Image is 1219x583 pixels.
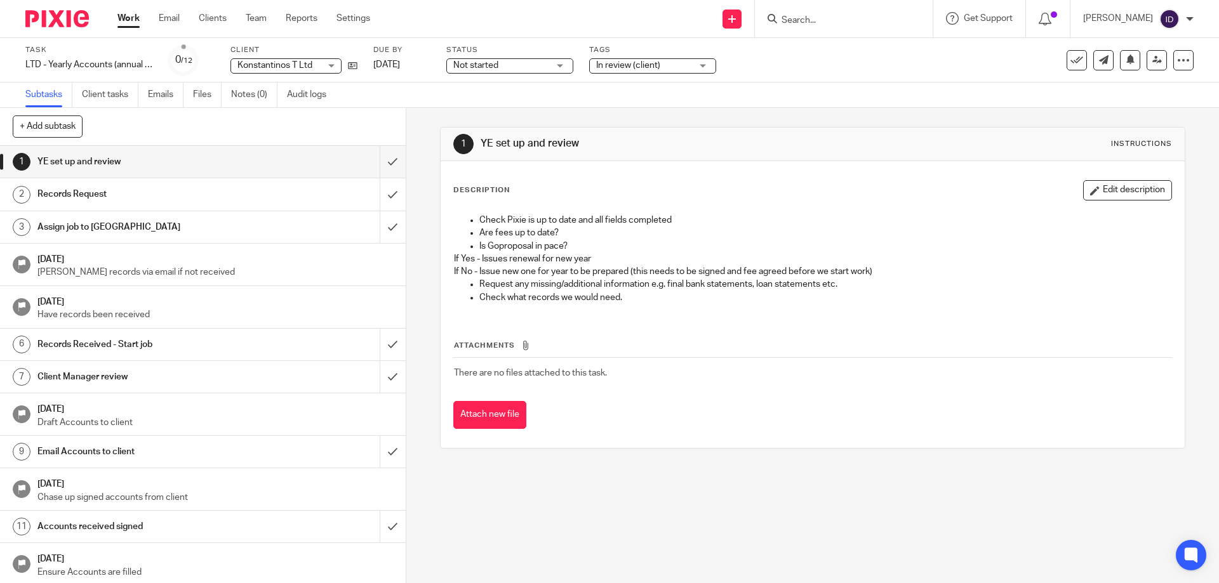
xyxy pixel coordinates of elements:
p: [PERSON_NAME] records via email if not received [37,266,393,278]
h1: Email Accounts to client [37,442,257,461]
p: Are fees up to date? [479,226,1171,239]
label: Client [230,45,357,55]
a: Work [117,12,140,25]
a: Client tasks [82,82,138,107]
a: Emails [148,82,183,107]
p: Ensure Accounts are filled [37,566,393,579]
p: Description [453,185,510,195]
label: Tags [589,45,716,55]
h1: YE set up and review [37,152,257,171]
div: LTD - Yearly Accounts (annual job) [25,58,152,71]
a: Team [246,12,267,25]
span: There are no files attached to this task. [454,369,607,377]
h1: Accounts received signed [37,517,257,536]
p: Draft Accounts to client [37,416,393,429]
div: 9 [13,443,30,461]
h1: YE set up and review [481,137,840,150]
h1: [DATE] [37,250,393,266]
h1: Records Received - Start job [37,335,257,354]
div: 1 [453,134,474,154]
span: Not started [453,61,498,70]
div: 7 [13,368,30,386]
img: Pixie [25,10,89,27]
p: Have records been received [37,308,393,321]
a: Settings [336,12,370,25]
div: 0 [175,53,192,67]
div: 1 [13,153,30,171]
p: Check Pixie is up to date and all fields completed [479,214,1171,226]
div: Instructions [1111,139,1172,149]
p: Is Goproposal in pace? [479,240,1171,252]
a: Subtasks [25,82,72,107]
div: 11 [13,518,30,535]
h1: Client Manager review [37,367,257,386]
p: Request any missing/additional information e.g. final bank statements, loan statements etc. [479,278,1171,291]
h1: [DATE] [37,549,393,565]
div: 3 [13,218,30,236]
button: Attach new file [453,401,526,429]
p: If No - Issue new one for year to be prepared (this needs to be signed and fee agreed before we s... [454,265,1171,278]
img: svg%3E [1159,9,1180,29]
button: + Add subtask [13,115,83,137]
label: Due by [373,45,430,55]
label: Status [446,45,573,55]
label: Task [25,45,152,55]
a: Clients [199,12,227,25]
button: Edit description [1083,180,1172,200]
p: [PERSON_NAME] [1083,12,1153,25]
span: Konstantinos T Ltd [237,61,312,70]
a: Files [193,82,222,107]
a: Notes (0) [231,82,277,107]
span: Get Support [964,14,1013,23]
h1: [DATE] [37,400,393,416]
p: Check what records we would need. [479,291,1171,304]
small: /12 [181,57,192,64]
h1: Assign job to [GEOGRAPHIC_DATA] [37,218,257,237]
p: If Yes - Issues renewal for new year [454,252,1171,265]
h1: [DATE] [37,292,393,308]
span: [DATE] [373,60,400,69]
input: Search [780,15,895,27]
a: Audit logs [287,82,336,107]
span: Attachments [454,342,515,349]
a: Reports [286,12,317,25]
div: 6 [13,336,30,353]
a: Email [159,12,180,25]
h1: Records Request [37,185,257,204]
h1: [DATE] [37,475,393,490]
p: Chase up signed accounts from client [37,491,393,504]
span: In review (client) [596,61,660,70]
div: 2 [13,186,30,204]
